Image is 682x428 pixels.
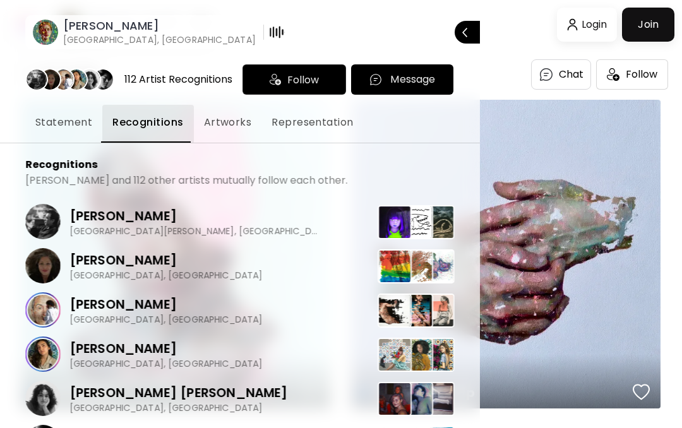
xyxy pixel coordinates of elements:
p: [PERSON_NAME] [69,339,263,358]
img: 26457 [421,249,455,283]
img: 982 [378,338,412,372]
span: Recognitions [112,115,184,130]
span: Representation [272,115,353,130]
h6: [PERSON_NAME] [63,18,256,33]
img: 133377 [378,382,412,416]
p: [PERSON_NAME] [PERSON_NAME] [69,383,288,402]
img: 45190 [421,205,455,239]
span: Artworks [204,115,252,130]
img: 1014 [421,294,455,328]
p: [PERSON_NAME] [69,251,263,270]
button: pauseOutline IconGradient Icon [269,22,285,42]
a: [PERSON_NAME][GEOGRAPHIC_DATA], [GEOGRAPHIC_DATA]982766103815 [25,332,455,376]
img: icon [270,74,281,85]
p: [PERSON_NAME] [69,295,263,314]
a: [PERSON_NAME][GEOGRAPHIC_DATA], [GEOGRAPHIC_DATA]217342614426457 [25,244,455,288]
img: 766 [399,338,433,372]
a: [PERSON_NAME] [PERSON_NAME][GEOGRAPHIC_DATA], [GEOGRAPHIC_DATA]1333771221388036 [25,376,455,420]
h6: [GEOGRAPHIC_DATA], [GEOGRAPHIC_DATA] [63,33,256,46]
p: [GEOGRAPHIC_DATA], [GEOGRAPHIC_DATA] [69,402,288,413]
img: 26144 [399,249,433,283]
img: 103815 [421,338,455,372]
p: Recognitions [25,158,97,171]
p: [GEOGRAPHIC_DATA], [GEOGRAPHIC_DATA] [69,314,263,325]
img: 8036 [421,382,455,416]
p: Message [390,72,435,87]
p: [GEOGRAPHIC_DATA], [GEOGRAPHIC_DATA] [69,358,263,369]
p: [GEOGRAPHIC_DATA], [GEOGRAPHIC_DATA] [69,270,263,281]
img: pause [269,25,284,40]
span: Follow [287,72,319,88]
p: [PERSON_NAME] [69,206,322,225]
img: 537 [399,294,433,328]
img: 122138 [399,382,433,416]
img: 3945 [378,294,412,328]
div: 112 Artist Recognitions [124,73,232,86]
img: chatIcon [369,73,383,86]
a: [PERSON_NAME][GEOGRAPHIC_DATA], [GEOGRAPHIC_DATA]39455371014 [25,288,455,332]
span: Statement [35,115,92,130]
a: [PERSON_NAME][GEOGRAPHIC_DATA][PERSON_NAME], [GEOGRAPHIC_DATA]452204532845190 [25,199,455,244]
p: [PERSON_NAME] and 112 other artists mutually follow each other. [25,174,347,187]
img: 45328 [399,205,433,239]
button: chatIconMessage [351,64,453,95]
img: 45220 [378,205,412,239]
img: 21734 [378,249,412,283]
p: [GEOGRAPHIC_DATA][PERSON_NAME], [GEOGRAPHIC_DATA] [69,225,322,237]
div: Follow [242,64,346,95]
